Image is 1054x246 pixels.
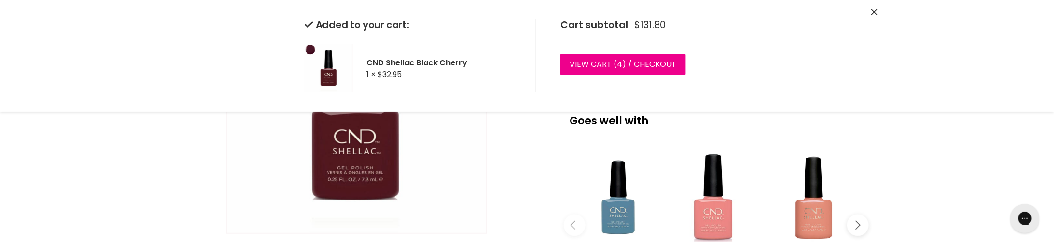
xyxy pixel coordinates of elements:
[305,44,353,92] img: CND Shellac Black Cherry
[366,58,520,68] h2: CND Shellac Black Cherry
[366,69,376,80] span: 1 ×
[617,59,622,70] span: 4
[560,18,628,31] span: Cart subtotal
[305,19,520,31] h2: Added to your cart:
[378,69,402,80] span: $32.95
[871,7,878,17] button: Close
[570,100,863,132] p: Goes well with
[634,19,666,31] span: $131.80
[560,54,686,75] a: View cart (4) / Checkout
[1006,200,1044,236] iframe: Gorgias live chat messenger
